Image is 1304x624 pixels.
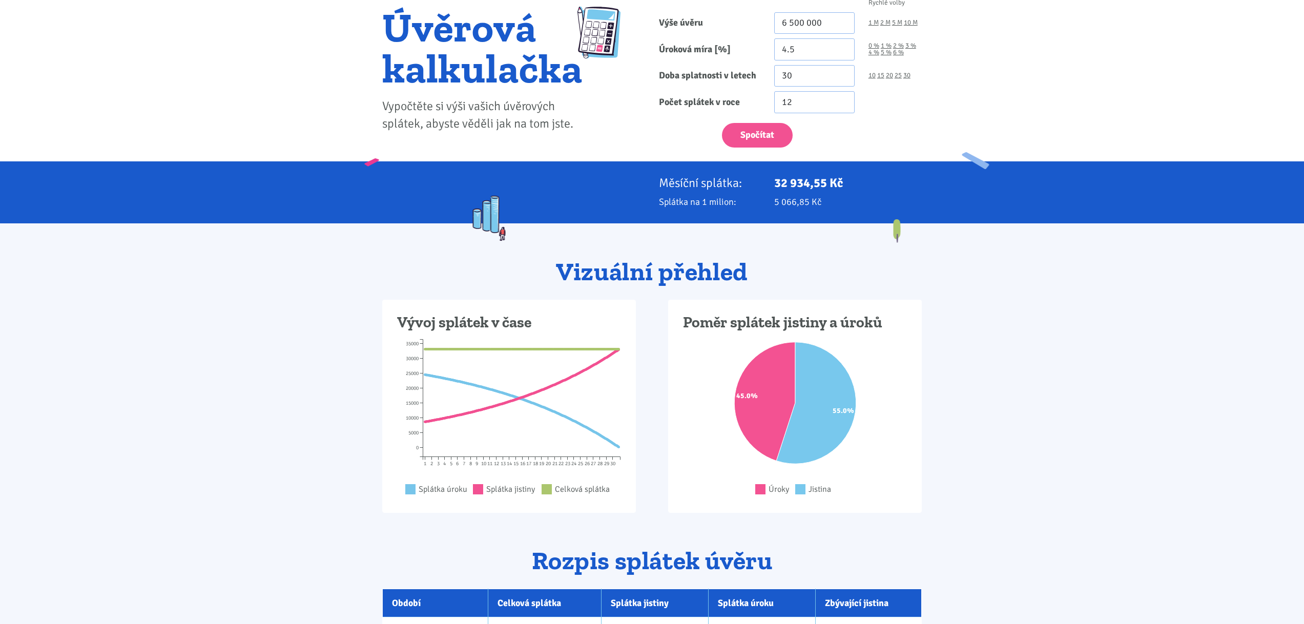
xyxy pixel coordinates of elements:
[880,19,891,26] a: 2 M
[382,547,922,575] h2: Rozpis splátek úvěru
[487,461,492,467] tspan: 11
[443,461,446,467] tspan: 4
[905,43,916,49] a: 3 %
[526,461,531,467] tspan: 17
[652,38,768,60] label: Úroková míra [%]
[868,49,879,56] a: 4 %
[774,195,922,209] p: 5 066,85 Kč
[652,65,768,87] label: Doba splatnosti v letech
[868,72,876,79] a: 10
[683,313,907,332] h3: Poměr splátek jistiny a úroků
[877,72,884,79] a: 15
[507,461,512,467] tspan: 14
[602,589,709,617] th: Splátka jistiny
[893,43,904,49] a: 2 %
[578,461,583,467] tspan: 25
[815,589,921,617] th: Zbývající jistina
[652,12,768,34] label: Výše úvěru
[868,43,879,49] a: 0 %
[892,19,902,26] a: 5 M
[437,461,440,467] tspan: 3
[893,49,904,56] a: 6 %
[652,91,768,113] label: Počet splátek v roce
[895,72,902,79] a: 25
[539,461,544,467] tspan: 19
[881,49,892,56] a: 5 %
[406,415,419,421] tspan: 10000
[501,461,506,467] tspan: 13
[533,461,538,467] tspan: 18
[494,461,499,467] tspan: 12
[408,430,419,436] tspan: 5000
[430,461,433,467] tspan: 2
[709,589,816,617] th: Splátka úroku
[565,461,570,467] tspan: 23
[659,176,760,190] p: Měsíční splátka:
[591,461,596,467] tspan: 27
[513,461,519,467] tspan: 15
[450,461,452,467] tspan: 5
[406,385,419,391] tspan: 20000
[416,445,419,451] tspan: 0
[406,400,419,406] tspan: 15000
[382,98,583,133] p: Vypočtěte si výši vašich úvěrových splátek, abyste věděli jak na tom jste.
[774,176,922,190] p: 32 934,55 Kč
[488,589,602,617] th: Celková splátka
[546,461,551,467] tspan: 20
[558,461,564,467] tspan: 22
[481,461,486,467] tspan: 10
[469,461,472,467] tspan: 8
[406,356,419,362] tspan: 30000
[382,7,583,89] h1: Úvěrová kalkulačka
[886,72,893,79] a: 20
[456,461,459,467] tspan: 6
[475,461,478,467] tspan: 9
[881,43,892,49] a: 1 %
[406,370,419,377] tspan: 25000
[903,72,910,79] a: 30
[571,461,576,467] tspan: 24
[397,313,621,332] h3: Vývoj splátek v čase
[904,19,918,26] a: 10 M
[424,461,426,467] tspan: 1
[463,461,465,467] tspan: 7
[552,461,557,467] tspan: 21
[604,461,609,467] tspan: 29
[610,461,615,467] tspan: 30
[383,589,488,617] th: Období
[659,195,760,209] p: Splátka na 1 milion:
[382,258,922,286] h2: Vizuální přehled
[520,461,525,467] tspan: 16
[722,123,793,148] button: Spočítat
[406,341,419,347] tspan: 35000
[597,461,603,467] tspan: 28
[868,19,879,26] a: 1 M
[585,461,590,467] tspan: 26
